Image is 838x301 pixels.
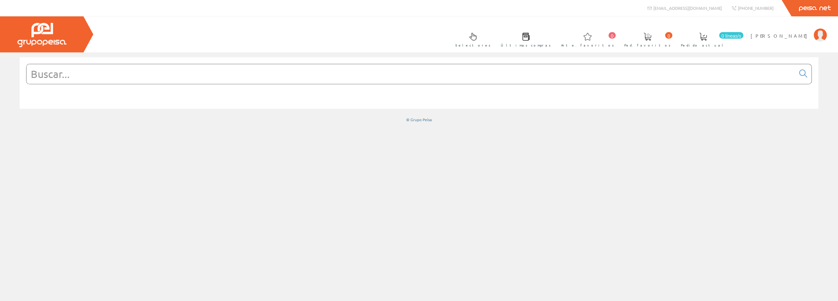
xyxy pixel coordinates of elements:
font: 0 [667,33,670,39]
font: 0 [611,33,613,39]
font: [PHONE_NUMBER] [738,5,774,11]
font: Últimas compras [501,43,551,47]
font: 0 líneas/s [721,33,741,39]
font: Selectores [455,43,491,47]
font: Ped. favoritos [624,43,671,47]
a: Últimas compras [494,27,554,51]
a: [PERSON_NAME] [751,27,827,33]
font: © Grupo Peisa [406,117,432,122]
img: Grupo Peisa [17,23,66,47]
a: Selectores [449,27,494,51]
font: Pedido actual [681,43,725,47]
font: [PERSON_NAME] [751,33,811,39]
input: Buscar... [27,64,795,84]
font: Arte. favoritos [561,43,614,47]
font: [EMAIL_ADDRESS][DOMAIN_NAME] [653,5,722,11]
